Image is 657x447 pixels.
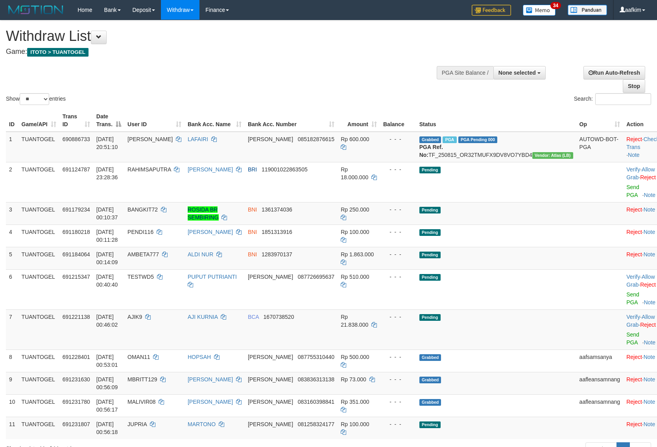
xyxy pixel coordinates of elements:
th: Date Trans.: activate to sort column descending [93,109,124,132]
span: Copy 1670738520 to clipboard [264,314,294,320]
td: TUANTOGEL [18,309,59,350]
a: Allow Grab [626,314,655,328]
a: Note [644,339,656,346]
a: Note [644,399,655,405]
span: Rp 73.000 [341,376,366,383]
span: MALIVIR08 [127,399,156,405]
span: 691184064 [63,251,90,258]
span: Pending [419,252,441,258]
th: Balance [380,109,416,132]
span: Grabbed [419,399,441,406]
span: Marked by aafchonlypin [443,136,456,143]
div: - - - [383,353,413,361]
span: [PERSON_NAME] [248,376,293,383]
td: TUANTOGEL [18,247,59,269]
td: aafleansamnang [576,372,624,394]
a: Reject [626,229,642,235]
span: 34 [550,2,561,9]
span: · [626,274,655,288]
span: Grabbed [419,136,441,143]
div: - - - [383,313,413,321]
span: Copy 1283970137 to clipboard [262,251,292,258]
a: Stop [623,79,645,93]
a: Verify [626,314,640,320]
div: - - - [383,398,413,406]
td: 6 [6,269,18,309]
span: OMAN11 [127,354,150,360]
span: 690886733 [63,136,90,142]
a: Note [644,229,655,235]
span: Rp 351.000 [341,399,369,405]
a: Reject [640,174,656,180]
td: 1 [6,132,18,162]
a: [PERSON_NAME] [188,399,233,405]
a: [PERSON_NAME] [188,229,233,235]
th: Amount: activate to sort column ascending [338,109,380,132]
span: TESTWD5 [127,274,154,280]
a: Note [644,192,656,198]
span: Copy 083836313138 to clipboard [298,376,334,383]
th: Trans ID: activate to sort column ascending [59,109,93,132]
div: - - - [383,206,413,213]
span: Rp 100.000 [341,421,369,427]
td: AUTOWD-BOT-PGA [576,132,624,162]
span: [DATE] 20:51:10 [96,136,118,150]
span: Pending [419,314,441,321]
span: Copy 085182876615 to clipboard [298,136,334,142]
span: Rp 21.838.000 [341,314,368,328]
span: 691179234 [63,206,90,213]
td: aafleansamnang [576,394,624,417]
span: [PERSON_NAME] [248,399,293,405]
span: 691231780 [63,399,90,405]
a: Reject [626,399,642,405]
span: Copy 1851313916 to clipboard [262,229,292,235]
span: AMBETA777 [127,251,159,258]
span: Pending [419,167,441,173]
div: - - - [383,250,413,258]
th: Bank Acc. Name: activate to sort column ascending [185,109,245,132]
span: Rp 100.000 [341,229,369,235]
span: [PERSON_NAME] [127,136,173,142]
span: BNI [248,206,257,213]
a: ALDI NUR [188,251,213,258]
h1: Withdraw List [6,28,430,44]
a: Note [628,152,640,158]
a: Send PGA [626,291,639,305]
a: Allow Grab [626,166,655,180]
span: Copy 083160398841 to clipboard [298,399,334,405]
td: TUANTOGEL [18,224,59,247]
span: Copy 087726695637 to clipboard [298,274,334,280]
img: MOTION_logo.png [6,4,66,16]
span: BNI [248,251,257,258]
span: PGA Pending [458,136,498,143]
span: Pending [419,229,441,236]
span: [PERSON_NAME] [248,136,293,142]
span: [DATE] 00:56:09 [96,376,118,390]
div: - - - [383,166,413,173]
span: Rp 500.000 [341,354,369,360]
b: PGA Ref. No: [419,144,443,158]
span: [DATE] 00:10:37 [96,206,118,221]
span: JUPRIA [127,421,147,427]
a: Note [644,421,655,427]
span: Pending [419,421,441,428]
a: ROSIDA BR SEMBIRING [188,206,219,221]
td: 10 [6,394,18,417]
span: 691228401 [63,354,90,360]
td: 7 [6,309,18,350]
span: Grabbed [419,377,441,383]
label: Show entries [6,93,66,105]
span: [DATE] 00:11:28 [96,229,118,243]
th: ID [6,109,18,132]
select: Showentries [20,93,49,105]
a: Run Auto-Refresh [583,66,645,79]
a: Note [644,206,655,213]
a: HOPSAH [188,354,211,360]
span: Rp 600.000 [341,136,369,142]
span: Copy 087755310440 to clipboard [298,354,334,360]
img: Button%20Memo.svg [523,5,556,16]
td: 5 [6,247,18,269]
input: Search: [595,93,651,105]
button: None selected [493,66,546,79]
span: RAHIMSAPUTRA [127,166,171,173]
